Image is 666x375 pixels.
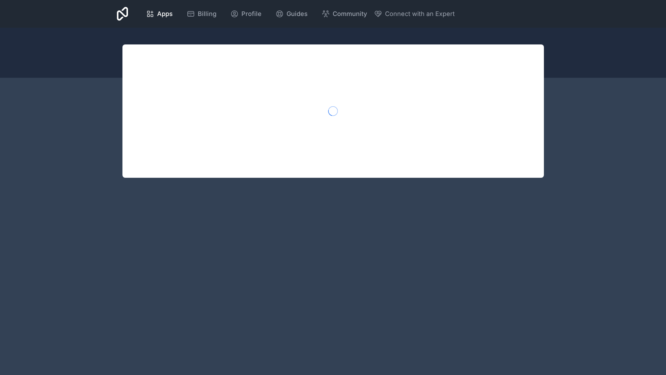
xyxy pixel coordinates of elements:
a: Guides [270,6,313,22]
button: Connect with an Expert [374,9,455,19]
a: Billing [181,6,222,22]
span: Community [333,9,367,19]
span: Profile [241,9,262,19]
span: Billing [198,9,216,19]
a: Apps [140,6,178,22]
span: Apps [157,9,173,19]
a: Community [316,6,373,22]
span: Connect with an Expert [385,9,455,19]
a: Profile [225,6,267,22]
span: Guides [287,9,308,19]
